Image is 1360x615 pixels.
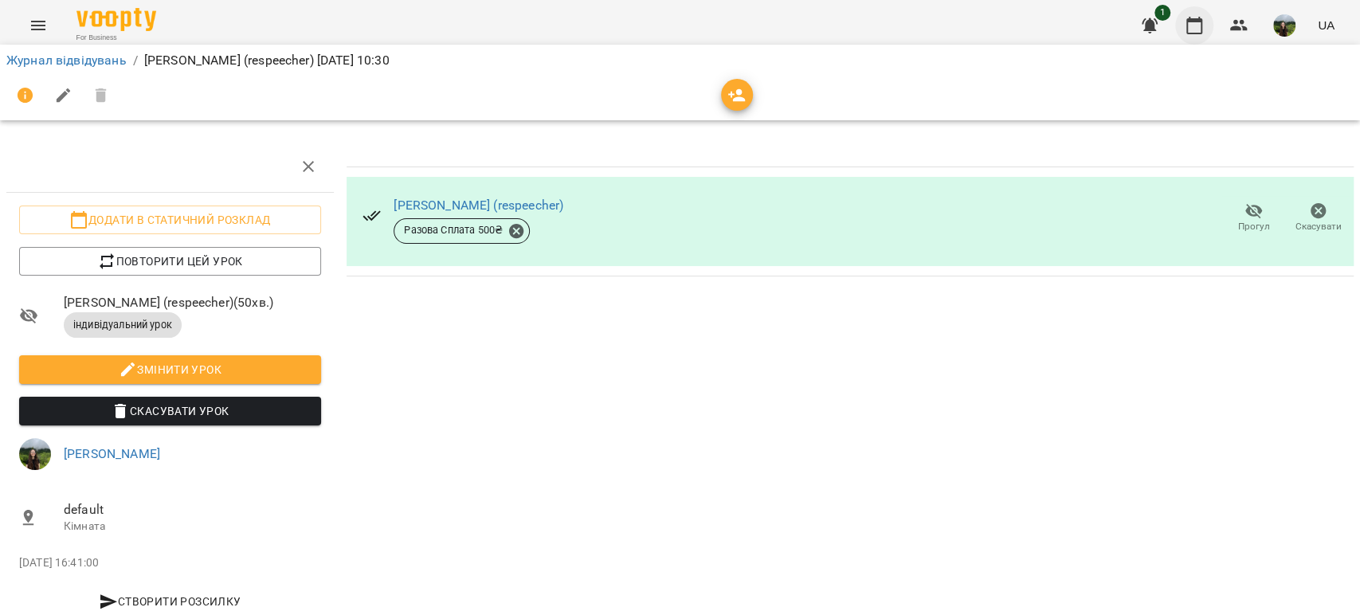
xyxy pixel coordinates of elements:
button: Змінити урок [19,355,321,384]
img: f82d801fe2835fc35205c9494f1794bc.JPG [1273,14,1295,37]
p: Кімната [64,519,321,535]
span: Разова Сплата 500 ₴ [394,223,512,237]
button: Скасувати [1286,196,1350,241]
span: default [64,500,321,519]
span: Скасувати [1295,220,1342,233]
button: Прогул [1221,196,1286,241]
button: Menu [19,6,57,45]
span: Скасувати Урок [32,402,308,421]
a: [PERSON_NAME] [64,446,160,461]
span: UA [1318,17,1335,33]
span: Повторити цей урок [32,252,308,271]
span: індивідуальний урок [64,318,182,332]
span: For Business [76,33,156,43]
button: Повторити цей урок [19,247,321,276]
a: Журнал відвідувань [6,53,127,68]
span: Створити розсилку [25,592,315,611]
p: [DATE] 16:41:00 [19,555,321,571]
span: 1 [1154,5,1170,21]
span: Змінити урок [32,360,308,379]
button: Додати в статичний розклад [19,206,321,234]
nav: breadcrumb [6,51,1354,70]
img: Voopty Logo [76,8,156,31]
img: f82d801fe2835fc35205c9494f1794bc.JPG [19,438,51,470]
button: UA [1311,10,1341,40]
div: Разова Сплата 500₴ [394,218,530,244]
span: Прогул [1238,220,1270,233]
span: Додати в статичний розклад [32,210,308,229]
button: Скасувати Урок [19,397,321,425]
span: [PERSON_NAME] (respeecher) ( 50 хв. ) [64,293,321,312]
p: [PERSON_NAME] (respeecher) [DATE] 10:30 [144,51,390,70]
a: [PERSON_NAME] (respeecher) [394,198,563,213]
li: / [133,51,138,70]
